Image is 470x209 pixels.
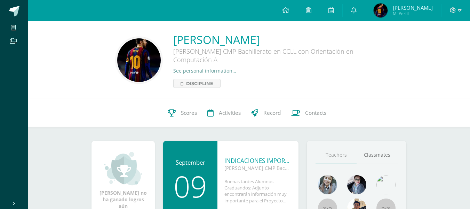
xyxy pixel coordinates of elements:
img: 45bd7986b8947ad7e5894cbc9b781108.png [318,175,337,194]
div: Buenas tardes Alumnos Graduandos: Adjunto encontrarán información muy importante para el Proyecto... [224,178,292,204]
span: Discipline [186,79,213,88]
img: achievement_small.png [104,151,142,186]
a: Activities [202,99,246,127]
span: Scores [181,109,197,117]
div: INDICACIONES IMPORTANTES PRÁCTICA SUPERVISADA [224,157,292,165]
img: 56a3b9b3e885ec4d7376209986c6daee.png [117,38,161,82]
div: [PERSON_NAME] CMP Bachillerato en CCLL con Orientación en Computación [224,165,292,171]
a: Teachers [316,146,357,164]
span: Activities [219,109,241,117]
a: [PERSON_NAME] [173,32,382,47]
div: 09 [170,172,210,201]
div: [PERSON_NAME] CMP Bachillerato en CCLL con Orientación en Computación A [173,47,382,67]
a: Contacts [286,99,332,127]
div: September [170,158,210,166]
span: [PERSON_NAME] [393,4,433,11]
span: Record [263,109,281,117]
span: Contacts [305,109,326,117]
img: 1e26687f261d44f246eaf5750538126e.png [374,3,388,17]
a: Scores [162,99,202,127]
a: Record [246,99,286,127]
img: c25c8a4a46aeab7e345bf0f34826bacf.png [376,175,396,194]
img: b8baad08a0802a54ee139394226d2cf3.png [347,175,366,194]
a: See personal information… [173,67,236,74]
span: Mi Perfil [393,10,433,16]
a: Classmates [357,146,398,164]
a: Discipline [173,79,221,88]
